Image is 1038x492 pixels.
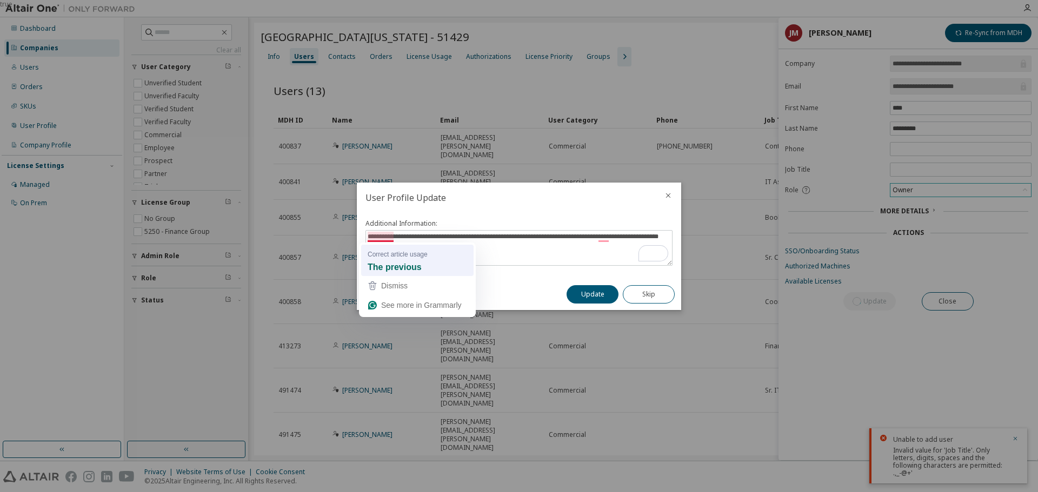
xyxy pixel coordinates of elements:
h2: User Profile Update [357,183,655,213]
button: Update [567,285,618,304]
label: Additional Information: [365,219,673,228]
textarea: To enrich screen reader interactions, please activate Accessibility in Grammarly extension settings [366,231,672,265]
button: Skip [623,285,675,304]
button: close [664,191,673,200]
